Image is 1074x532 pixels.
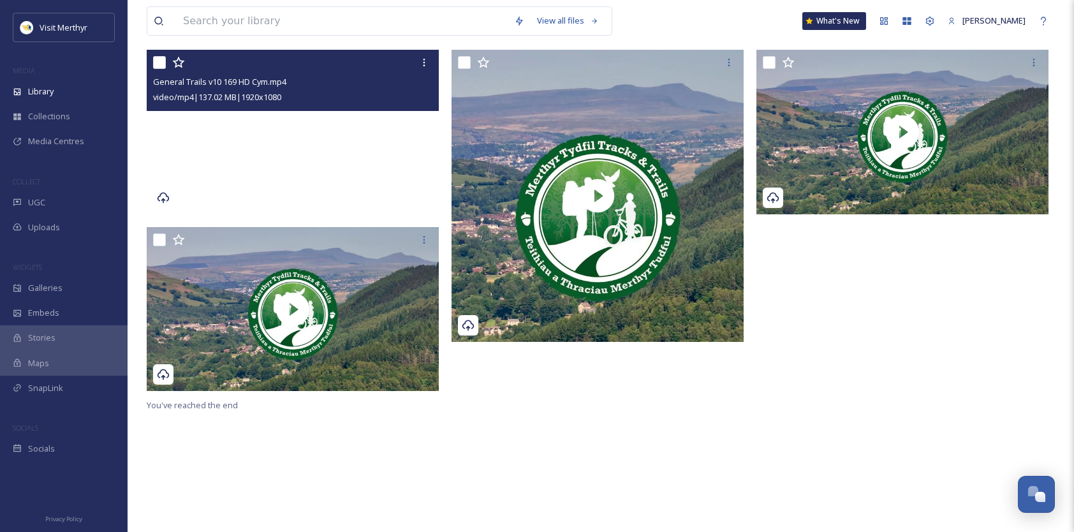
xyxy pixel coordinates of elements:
span: Stories [28,332,55,344]
span: Media Centres [28,135,84,147]
span: Socials [28,443,55,455]
span: [PERSON_NAME] [962,15,1026,26]
span: Uploads [28,221,60,233]
span: Collections [28,110,70,122]
span: Library [28,85,54,98]
span: Visit Merthyr [40,22,87,33]
img: thumbnail [147,227,439,392]
span: Privacy Policy [45,515,82,523]
a: What's New [802,12,866,30]
span: You've reached the end [147,399,238,411]
span: SOCIALS [13,423,38,432]
span: Embeds [28,307,59,319]
span: Galleries [28,282,63,294]
span: General Trails v10 169 HD Cym.mp4 [153,76,286,87]
span: SnapLink [28,382,63,394]
span: COLLECT [13,177,40,186]
input: Search your library [177,7,508,35]
a: [PERSON_NAME] [941,8,1032,33]
video: General Trails v10 169 HD Cym.mp4 [147,50,439,214]
a: Privacy Policy [45,510,82,526]
span: UGC [28,196,45,209]
button: Open Chat [1018,476,1055,513]
img: download.jpeg [20,21,33,34]
img: thumbnail [452,50,744,342]
span: WIDGETS [13,262,42,272]
img: thumbnail [756,50,1048,214]
span: MEDIA [13,66,35,75]
span: Maps [28,357,49,369]
span: video/mp4 | 137.02 MB | 1920 x 1080 [153,91,281,103]
a: View all files [531,8,605,33]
